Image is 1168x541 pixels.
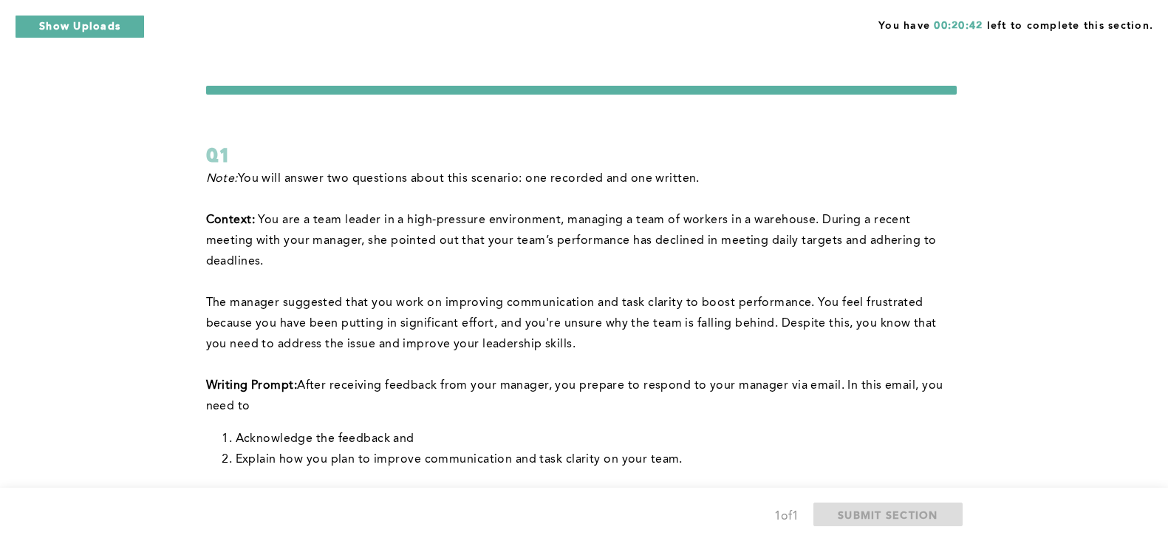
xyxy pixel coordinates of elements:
[206,214,940,268] span: You are a team leader in a high-pressure environment, managing a team of workers in a warehouse. ...
[15,15,145,38] button: Show Uploads
[878,15,1153,33] span: You have left to complete this section.
[206,173,238,185] em: Note:
[236,454,683,466] span: Explain how you plan to improve communication and task clarity on your team.
[934,21,983,31] span: 00:20:42
[236,433,414,445] span: Acknowledge the feedback and
[813,503,963,526] button: SUBMIT SECTION
[294,380,297,392] strong: :
[206,214,259,226] strong: Context:
[206,297,940,350] span: The manager suggested that you work on improving communication and task clarity to boost performa...
[774,506,799,527] div: 1 of 1
[206,142,957,169] div: Q1
[206,380,946,412] span: After receiving feedback from your manager, you prepare to respond to your manager via email. In ...
[838,508,938,522] span: SUBMIT SECTION
[206,380,294,392] strong: Writing Prompt
[206,169,957,189] p: You will answer two questions about this scenario: one recorded and one written.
